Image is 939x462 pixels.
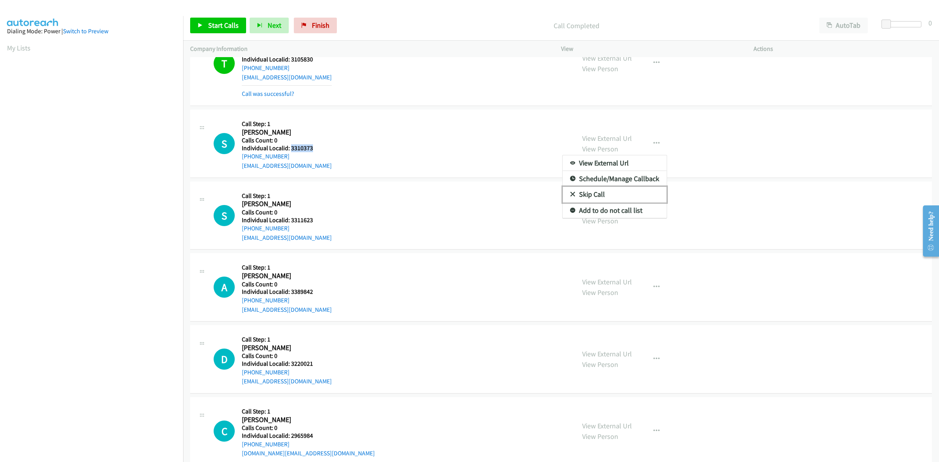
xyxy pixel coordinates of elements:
h1: D [214,349,235,370]
h1: A [214,277,235,298]
a: Switch to Preview [63,27,108,35]
iframe: Dialpad [7,60,183,432]
div: The call is yet to be attempted [214,349,235,370]
a: View External Url [563,155,667,171]
h1: S [214,205,235,226]
iframe: Resource Center [916,200,939,262]
h1: C [214,421,235,442]
a: Skip Call [563,187,667,202]
div: Dialing Mode: Power | [7,27,176,36]
div: The call is yet to be attempted [214,421,235,442]
div: The call is yet to be attempted [214,277,235,298]
a: Add to do not call list [563,203,667,218]
div: The call is yet to be attempted [214,205,235,226]
a: Schedule/Manage Callback [563,171,667,187]
a: My Lists [7,43,31,52]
